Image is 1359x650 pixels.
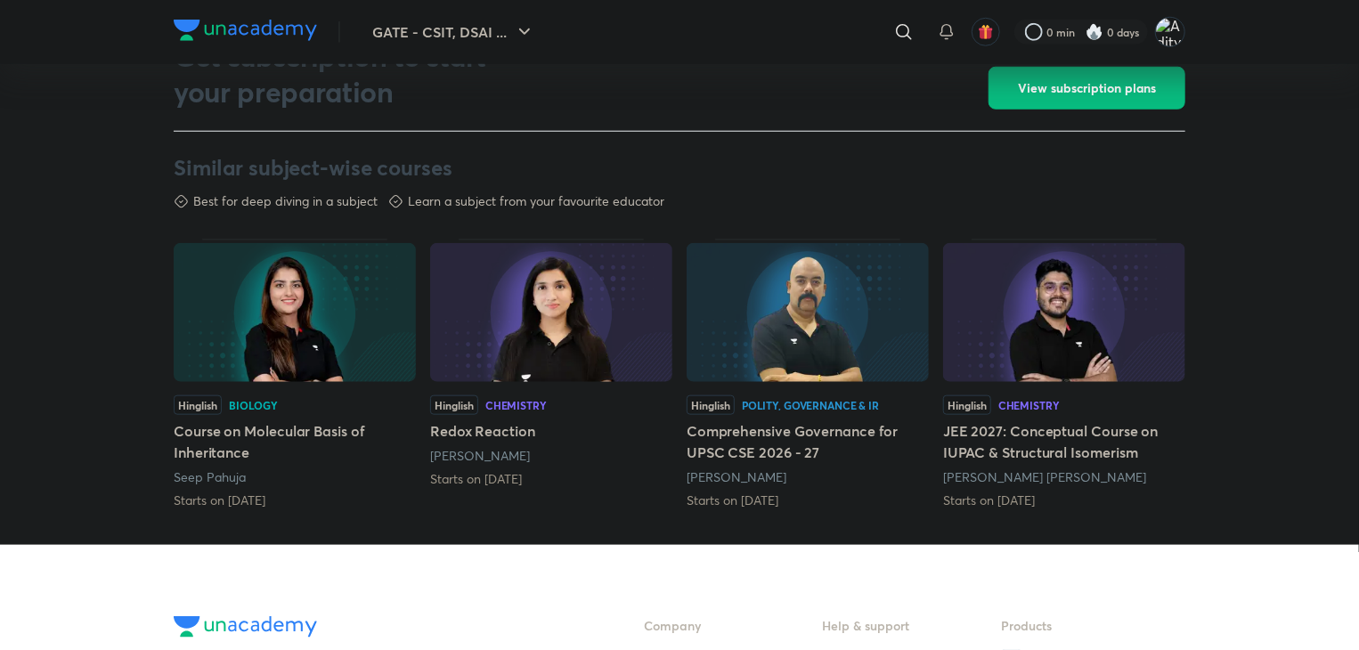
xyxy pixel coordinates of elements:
img: streak [1086,23,1103,41]
div: Akansha Karnwal [430,447,672,465]
span: Hinglish [687,395,735,415]
img: avatar [978,24,994,40]
span: Hinglish [174,395,222,415]
button: View subscription plans [989,67,1185,110]
div: Chemistry [485,400,547,410]
img: Company Logo [174,20,317,41]
a: Seep Pahuja [174,468,246,485]
div: Course on Molecular Basis of Inheritance [174,239,416,509]
div: Starts on 1st Sept [943,492,1185,509]
h3: Similar subject-wise courses [174,153,1185,182]
a: [PERSON_NAME] [PERSON_NAME] [943,468,1146,485]
div: Starts on 1st Sept [174,492,416,509]
h5: Course on Molecular Basis of Inheritance [174,420,416,463]
span: Hinglish [430,395,478,415]
img: Company Logo [174,616,317,638]
div: Redox Reaction [430,239,672,488]
h6: Help & support [823,616,1002,635]
div: Polity, Governance & IR [742,400,879,410]
div: Comprehensive Governance for UPSC CSE 2026 - 27 [687,239,929,509]
div: Chemistry [998,400,1060,410]
p: Learn a subject from your favourite educator [408,192,664,210]
button: GATE - CSIT, DSAI ... [362,14,546,50]
a: Company Logo [174,616,587,642]
div: JEE 2027: Conceptual Course on IUPAC & Structural Isomerism [943,239,1185,509]
h5: Comprehensive Governance for UPSC CSE 2026 - 27 [687,420,929,463]
span: View subscription plans [1018,79,1156,97]
div: Mohammad Kashif Alam [943,468,1185,486]
div: Starts on 1st Sept [430,470,672,488]
a: [PERSON_NAME] [687,468,786,485]
div: Seep Pahuja [174,468,416,486]
h5: Redox Reaction [430,420,672,442]
a: Company Logo [174,20,317,45]
button: avatar [972,18,1000,46]
p: Best for deep diving in a subject [193,192,378,210]
span: Hinglish [943,395,991,415]
h6: Products [1001,616,1180,635]
img: Aditya A [1155,17,1185,47]
div: Starts on 6th Sept [687,492,929,509]
h6: Company [644,616,823,635]
a: [PERSON_NAME] [430,447,530,464]
div: Dr Sidharth Arora [687,468,929,486]
h2: Get subscription to start your preparation [174,38,539,110]
div: Biology [229,400,278,410]
h5: JEE 2027: Conceptual Course on IUPAC & Structural Isomerism [943,420,1185,463]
